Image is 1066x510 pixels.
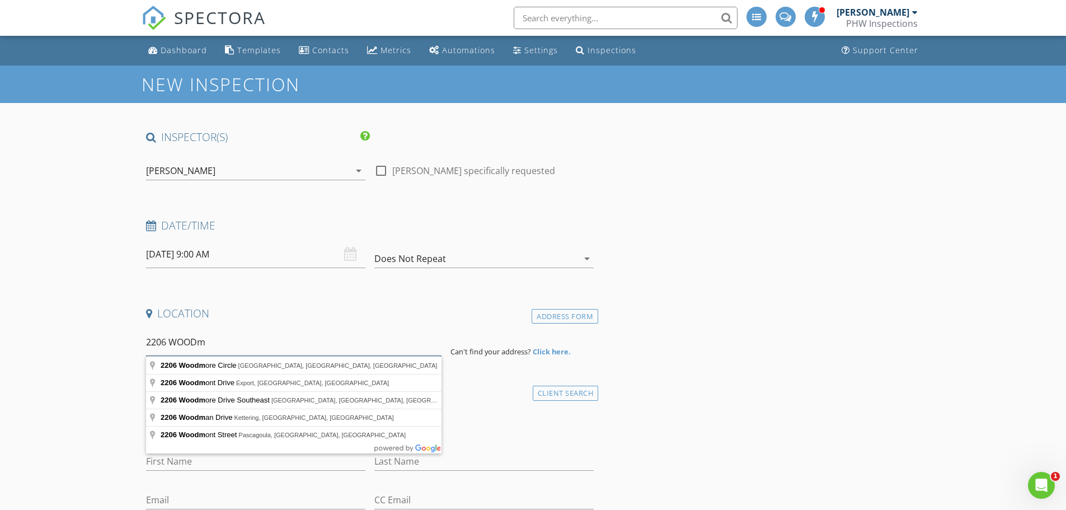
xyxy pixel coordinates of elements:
[146,306,594,321] h4: Location
[161,378,177,387] span: 2206
[352,164,365,177] i: arrow_drop_down
[294,40,354,61] a: Contacts
[571,40,641,61] a: Inspections
[837,7,909,18] div: [PERSON_NAME]
[146,166,215,176] div: [PERSON_NAME]
[238,432,406,438] span: Pascagoula, [GEOGRAPHIC_DATA], [GEOGRAPHIC_DATA]
[442,45,495,55] div: Automations
[179,396,205,404] span: Woodm
[161,413,177,422] span: 2206
[425,40,500,61] a: Automations (Advanced)
[514,7,738,29] input: Search everything...
[533,386,599,401] div: Client Search
[161,413,234,422] span: an Drive
[142,74,389,94] h1: New Inspection
[846,18,918,29] div: PHW Inspections
[161,396,271,404] span: ore Drive Southeast
[161,431,177,439] span: 2206
[271,397,471,404] span: [GEOGRAPHIC_DATA], [GEOGRAPHIC_DATA], [GEOGRAPHIC_DATA]
[161,45,207,55] div: Dashboard
[381,45,411,55] div: Metrics
[234,414,393,421] span: Kettering, [GEOGRAPHIC_DATA], [GEOGRAPHIC_DATA]
[161,396,177,404] span: 2206
[509,40,562,61] a: Settings
[220,40,285,61] a: Templates
[238,362,438,369] span: [GEOGRAPHIC_DATA], [GEOGRAPHIC_DATA], [GEOGRAPHIC_DATA]
[853,45,918,55] div: Support Center
[374,254,446,264] div: Does Not Repeat
[146,329,442,356] input: Address Search
[144,40,212,61] a: Dashboard
[580,252,594,265] i: arrow_drop_down
[524,45,558,55] div: Settings
[179,413,205,422] span: Woodm
[236,380,389,386] span: Export, [GEOGRAPHIC_DATA], [GEOGRAPHIC_DATA]
[532,309,598,324] div: Address Form
[392,165,555,176] label: [PERSON_NAME] specifically requested
[146,218,594,233] h4: Date/Time
[312,45,349,55] div: Contacts
[146,241,365,268] input: Select date
[179,378,205,387] span: Woodm
[179,431,205,439] span: Woodm
[142,15,266,39] a: SPECTORA
[161,361,238,369] span: ore Circle
[161,431,238,439] span: ont Street
[161,361,177,369] span: 2206
[450,347,531,357] span: Can't find your address?
[161,378,236,387] span: ont Drive
[237,45,281,55] div: Templates
[1051,472,1060,481] span: 1
[1028,472,1055,499] iframe: Intercom live chat
[837,40,923,61] a: Support Center
[146,130,370,144] h4: INSPECTOR(S)
[174,6,266,29] span: SPECTORA
[363,40,416,61] a: Metrics
[533,347,571,357] strong: Click here.
[142,6,166,30] img: The Best Home Inspection Software - Spectora
[588,45,636,55] div: Inspections
[179,361,205,369] span: Woodm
